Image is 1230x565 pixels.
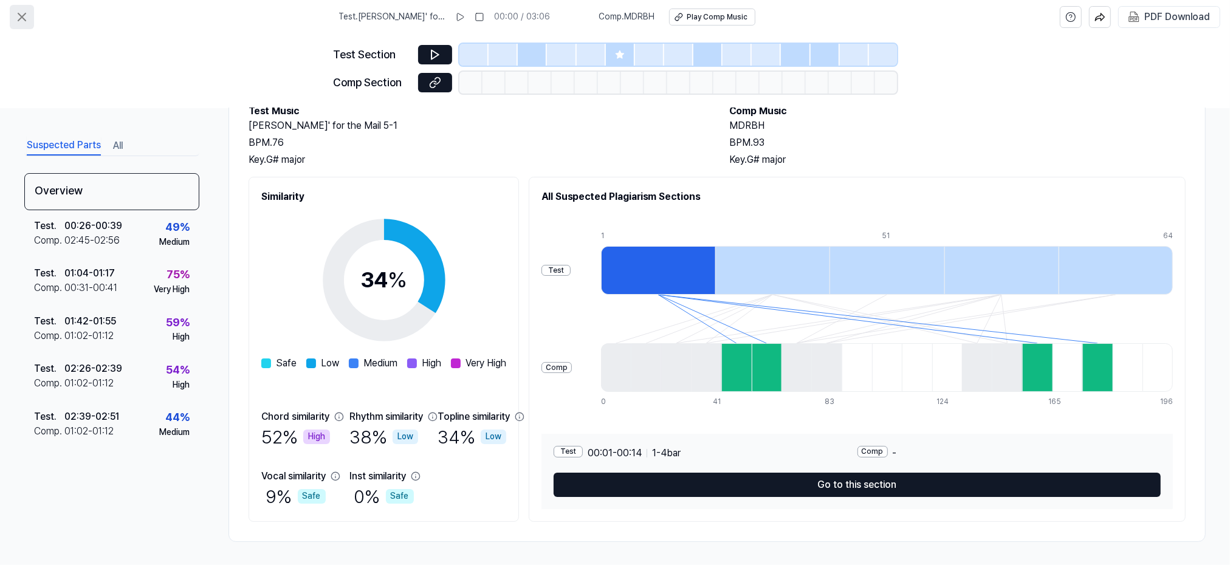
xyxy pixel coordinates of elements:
div: 196 [1160,397,1173,407]
div: 64 [1163,231,1173,241]
div: Comp . [34,376,64,391]
div: Test . [34,409,64,424]
div: 00:00 / 03:06 [494,11,550,23]
div: Low [481,430,506,444]
div: 9 % [266,484,326,509]
div: 124 [936,397,967,407]
div: Chord similarity [261,409,329,424]
div: 34 % [438,424,506,450]
h2: [PERSON_NAME]' for the Mail 5-1 [249,118,705,133]
div: Medium [159,236,190,248]
div: 02:26 - 02:39 [64,361,122,376]
div: 01:02 - 01:12 [64,424,114,439]
div: 44 % [165,409,190,426]
div: 00:26 - 00:39 [64,219,122,233]
div: 01:02 - 01:12 [64,376,114,391]
div: High [173,331,190,343]
div: Comp [541,362,572,374]
div: High [303,430,330,444]
div: 00:31 - 00:41 [64,281,117,295]
div: Comp [857,446,888,457]
span: Test . [PERSON_NAME]' for the Mail 5-1 [338,11,445,23]
div: 02:39 - 02:51 [64,409,119,424]
div: 52 % [261,424,330,450]
div: Vocal similarity [261,469,326,484]
div: Rhythm similarity [349,409,423,424]
div: 75 % [167,266,190,284]
div: 54 % [166,361,190,379]
div: 41 [713,397,743,407]
div: Key. G# major [729,152,1186,167]
div: Topline similarity [438,409,510,424]
div: 38 % [349,424,418,450]
div: 0 % [354,484,414,509]
div: 59 % [166,314,190,332]
div: Medium [159,426,190,439]
button: help [1060,6,1082,28]
button: All [113,136,123,156]
div: Test . [34,361,64,376]
button: Suspected Parts [27,136,101,156]
div: Comp . [34,424,64,439]
div: 49 % [165,219,190,236]
div: Play Comp Music [687,12,747,22]
span: Safe [276,356,297,371]
div: 83 [825,397,855,407]
div: Test [541,265,571,276]
svg: help [1065,11,1076,23]
div: Low [393,430,418,444]
h2: Similarity [261,190,506,204]
div: - [857,446,1161,461]
div: Comp . [34,233,64,248]
div: Very High [154,284,190,296]
button: PDF Download [1126,7,1212,27]
div: 1 [601,231,715,241]
div: 165 [1048,397,1079,407]
div: 01:42 - 01:55 [64,314,116,329]
div: Safe [386,489,414,504]
span: Low [321,356,339,371]
button: Go to this section [554,473,1161,497]
div: Test . [34,219,64,233]
div: Test [554,446,583,457]
span: Very High [466,356,506,371]
h2: MDRBH [729,118,1186,133]
div: Safe [298,489,326,504]
img: share [1094,12,1105,22]
div: Overview [24,173,199,210]
span: Comp . MDRBH [599,11,655,23]
div: BPM. 93 [729,135,1186,150]
div: PDF Download [1144,9,1210,25]
div: Comp . [34,329,64,343]
div: 02:45 - 02:56 [64,233,120,248]
div: 01:04 - 01:17 [64,266,115,281]
div: Key. G# major [249,152,705,167]
div: Comp . [34,281,64,295]
span: High [422,356,441,371]
div: 34 [360,264,407,296]
h2: Comp Music [729,104,1186,118]
div: 51 [882,231,997,241]
span: Medium [363,356,397,371]
div: 01:02 - 01:12 [64,329,114,343]
button: Play Comp Music [669,9,755,26]
h2: All Suspected Plagiarism Sections [541,190,1173,204]
img: PDF Download [1129,12,1139,22]
div: Inst similarity [349,469,406,484]
div: High [173,379,190,391]
span: % [388,267,407,293]
div: Comp Section [333,74,411,92]
div: Test . [34,314,64,329]
div: Test Section [333,46,411,64]
div: BPM. 76 [249,135,705,150]
h2: Test Music [249,104,705,118]
div: 0 [601,397,631,407]
span: 1 - 4 bar [652,446,681,461]
div: Test . [34,266,64,281]
span: 00:01 - 00:14 [588,446,642,461]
